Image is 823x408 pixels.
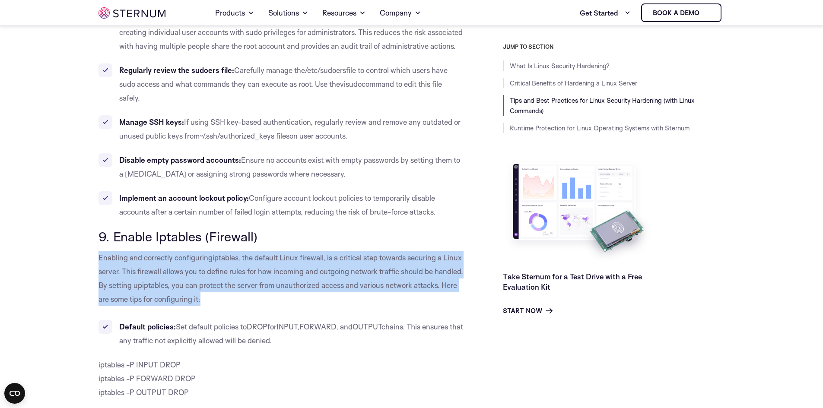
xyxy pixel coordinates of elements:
span: iptables -P OUTPUT DROP [99,388,189,397]
b: Regularly review the sudoers file: [119,66,234,75]
span: INPUT [276,322,297,331]
h3: JUMP TO SECTION [503,43,725,50]
span: OUTPUT [353,322,381,331]
a: Critical Benefits of Hardening a Linux Server [510,79,637,87]
span: /etc/sudoers [305,66,346,75]
span: , the default Linux firewall, is a critical step towards securing a Linux server. This firewall a... [99,253,463,290]
a: What Is Linux Security Hardening? [510,62,610,70]
a: Tips and Best Practices for Linux Security Hardening (with Linux Commands) [510,96,695,115]
a: Book a demo [641,3,721,22]
span: on user accounts. [289,131,347,140]
span: iptables [213,253,238,262]
a: Get Started [580,4,631,22]
b: Implement an account lockout policy: [119,193,249,202]
span: , and [336,322,353,331]
span: chains. This ensures that any traffic not explicitly allowed will be denied. [119,322,463,345]
span: Avoid using the root account for day-to-day administration by creating individual user accounts w... [119,14,463,51]
span: , [297,322,299,331]
a: Company [380,1,421,25]
span: Ensure no accounts exist with empty passwords by setting them to a [MEDICAL_DATA] or assigning st... [119,155,460,178]
b: Default policies: [119,322,176,331]
span: for [267,322,276,331]
span: If using SSH key-based authentication, regularly review and remove any outdated or unused public ... [119,117,461,140]
b: Disable empty password accounts: [119,155,241,164]
img: sternum iot [703,9,710,16]
span: FORWARD [299,322,336,331]
b: Manage SSH keys: [119,117,184,127]
img: sternum iot [99,7,165,19]
span: iptables -P INPUT DROP [99,360,181,369]
a: Runtime Protection for Linux Operating Systems with Sternum [510,124,690,132]
a: Resources [322,1,366,25]
a: Take Sternum for a Test Drive with a Free Evaluation Kit [503,272,642,291]
span: 9. Enable Iptables (Firewall) [99,228,257,244]
img: Take Sternum for a Test Drive with a Free Evaluation Kit [503,157,654,265]
span: Carefully manage the [234,66,305,75]
span: iptables [142,281,168,290]
span: iptables -P FORWARD DROP [99,374,196,383]
span: , you can protect the server from unauthorized access and various network attacks. Here are some ... [99,281,457,304]
span: Configure account lockout policies to temporarily disable accounts after a certain number of fail... [119,193,435,216]
span: DROP [247,322,267,331]
button: Open CMP widget [4,383,25,404]
a: Solutions [268,1,308,25]
span: visudo [340,79,362,89]
span: ~/.ssh/authorized_keys files [199,131,289,140]
a: Start Now [503,306,553,316]
span: Enabling and correctly configuring [99,253,213,262]
a: Products [215,1,254,25]
span: Set default policies to [176,322,247,331]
